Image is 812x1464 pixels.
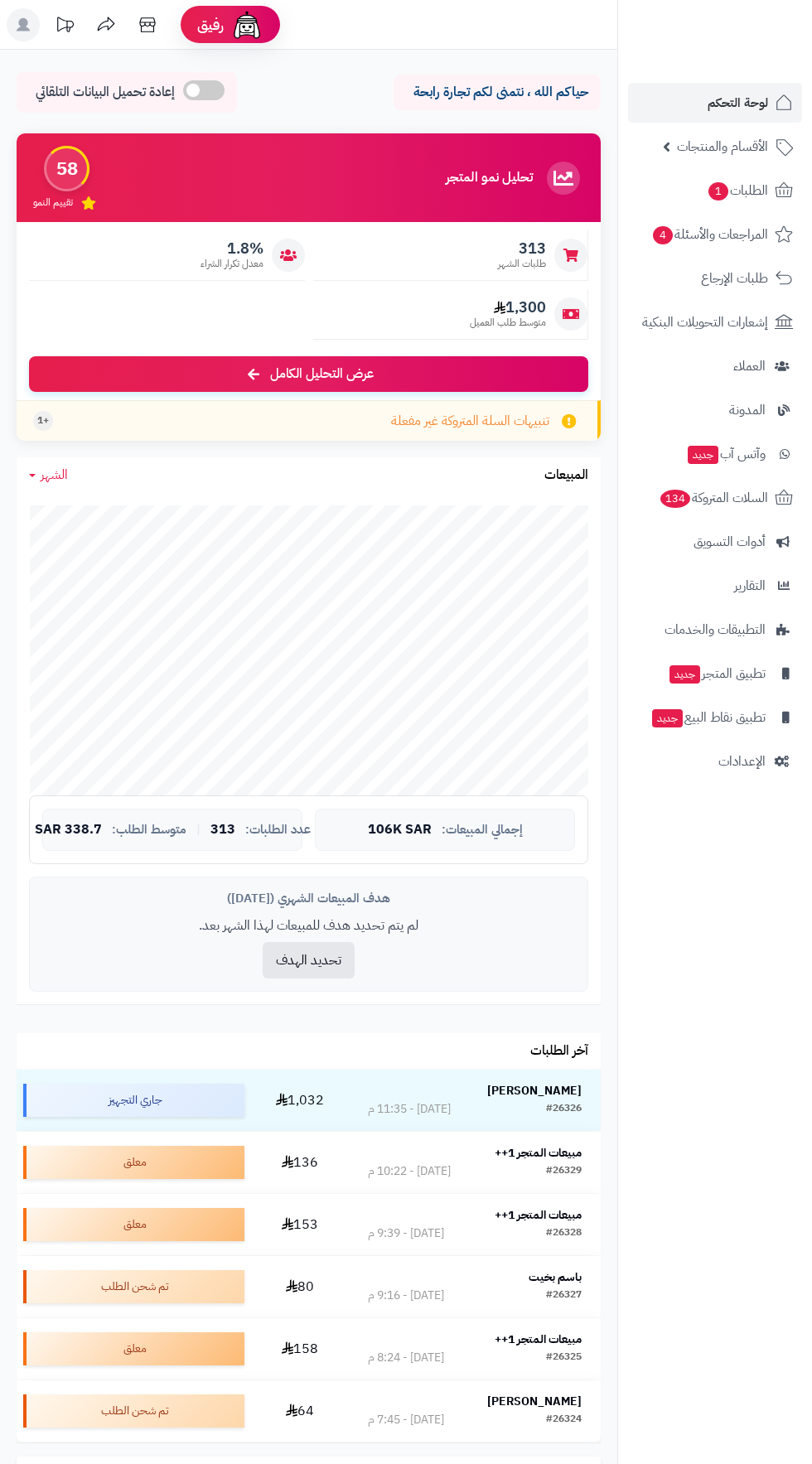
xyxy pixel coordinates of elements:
span: الأقسام والمنتجات [677,135,768,158]
span: 1,300 [470,298,546,316]
a: وآتس آبجديد [628,434,802,474]
td: 64 [251,1380,350,1442]
td: 1,032 [251,1070,350,1131]
span: 1.8% [201,239,263,258]
span: 313 [210,823,235,838]
span: 1 [708,181,729,201]
div: هدف المبيعات الشهري ([DATE]) [42,890,575,907]
a: السلات المتروكة134 [628,478,802,518]
span: الطلبات [707,179,768,202]
a: التطبيقات والخدمات [628,610,802,650]
img: logo-2.png [699,17,796,52]
div: [DATE] - 11:35 م [368,1101,451,1118]
span: تطبيق المتجر [668,662,766,685]
div: #26326 [546,1101,582,1118]
div: معلق [23,1146,244,1179]
td: 153 [251,1194,350,1255]
p: حياكم الله ، نتمنى لكم تجارة رابحة [406,83,588,102]
span: 313 [498,239,546,258]
div: #26324 [546,1412,582,1428]
span: أدوات التسويق [694,530,766,553]
span: عدد الطلبات: [245,823,311,837]
a: العملاء [628,346,802,386]
div: #26328 [546,1225,582,1242]
span: المدونة [729,399,766,422]
a: إشعارات التحويلات البنكية [628,302,802,342]
strong: [PERSON_NAME] [487,1082,582,1099]
a: التقارير [628,566,802,606]
div: #26329 [546,1163,582,1180]
span: 338.7 SAR [35,823,102,838]
span: 134 [659,489,691,509]
span: إعادة تحميل البيانات التلقائي [36,83,175,102]
span: إشعارات التحويلات البنكية [642,311,768,334]
span: 106K SAR [368,823,432,838]
span: متوسط طلب العميل [470,316,546,330]
span: العملاء [733,355,766,378]
span: رفيق [197,15,224,35]
span: التقارير [734,574,766,597]
a: لوحة التحكم [628,83,802,123]
div: [DATE] - 10:22 م [368,1163,451,1180]
span: تنبيهات السلة المتروكة غير مفعلة [391,412,549,431]
h3: آخر الطلبات [530,1044,588,1059]
div: تم شحن الطلب [23,1394,244,1428]
a: الشهر [29,466,68,485]
span: الإعدادات [718,750,766,773]
a: الطلبات1 [628,171,802,210]
a: تحديثات المنصة [44,8,85,46]
span: | [196,824,201,836]
a: أدوات التسويق [628,522,802,562]
h3: تحليل نمو المتجر [446,171,533,186]
span: عرض التحليل الكامل [270,365,374,384]
span: التطبيقات والخدمات [665,618,766,641]
span: السلات المتروكة [659,486,768,510]
span: لوحة التحكم [708,91,768,114]
span: المراجعات والأسئلة [651,223,768,246]
span: جديد [652,709,683,727]
div: [DATE] - 7:45 م [368,1412,444,1428]
div: معلق [23,1332,244,1365]
strong: باسم بخيت [529,1268,582,1286]
a: المراجعات والأسئلة4 [628,215,802,254]
div: معلق [23,1208,244,1241]
span: متوسط الطلب: [112,823,186,837]
div: [DATE] - 9:16 م [368,1288,444,1304]
div: #26325 [546,1350,582,1366]
p: لم يتم تحديد هدف للمبيعات لهذا الشهر بعد. [42,916,575,935]
span: تقييم النمو [33,196,73,210]
span: طلبات الشهر [498,257,546,271]
td: 80 [251,1256,350,1317]
div: تم شحن الطلب [23,1270,244,1303]
a: تطبيق نقاط البيعجديد [628,698,802,737]
div: جاري التجهيز [23,1084,244,1117]
div: [DATE] - 8:24 م [368,1350,444,1366]
span: جديد [688,446,718,464]
td: 136 [251,1132,350,1193]
span: 4 [652,225,674,245]
span: الشهر [41,465,68,485]
strong: [PERSON_NAME] [487,1393,582,1410]
span: معدل تكرار الشراء [201,257,263,271]
span: جديد [669,665,700,684]
strong: مبيعات المتجر 1++ [495,1206,582,1224]
span: إجمالي المبيعات: [442,823,523,837]
span: وآتس آب [686,442,766,466]
a: عرض التحليل الكامل [29,356,588,392]
div: [DATE] - 9:39 م [368,1225,444,1242]
span: طلبات الإرجاع [701,267,768,290]
a: الإعدادات [628,742,802,781]
strong: مبيعات المتجر 1++ [495,1331,582,1348]
span: تطبيق نقاط البيع [650,706,766,729]
h3: المبيعات [544,468,588,483]
span: +1 [37,413,49,428]
a: طلبات الإرجاع [628,258,802,298]
a: المدونة [628,390,802,430]
img: ai-face.png [230,8,263,41]
a: تطبيق المتجرجديد [628,654,802,693]
strong: مبيعات المتجر 1++ [495,1144,582,1162]
div: #26327 [546,1288,582,1304]
button: تحديد الهدف [263,942,355,978]
td: 158 [251,1318,350,1379]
